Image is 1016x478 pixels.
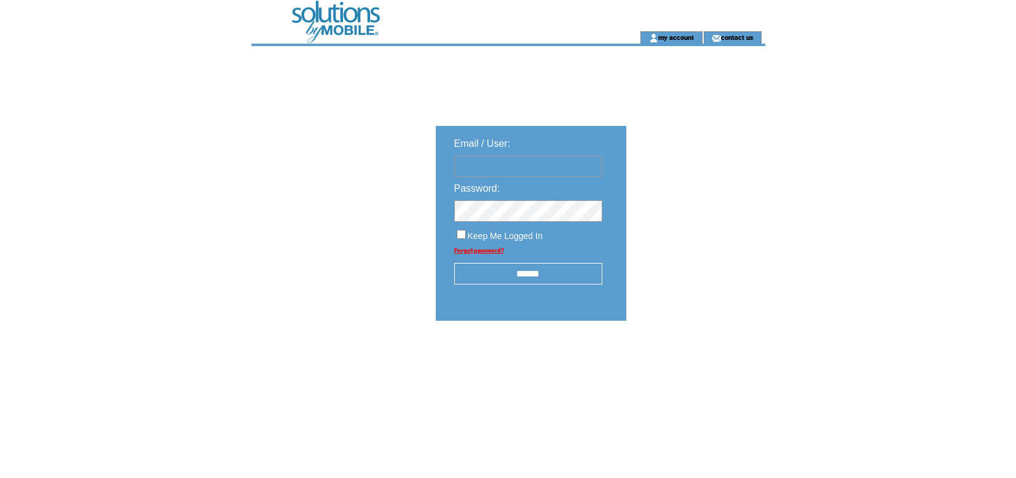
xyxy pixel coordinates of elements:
[649,33,658,43] img: account_icon.gif;jsessionid=BA6C105E97ADA45BA5879085138D85D2
[662,351,723,367] img: transparent.png;jsessionid=BA6C105E97ADA45BA5879085138D85D2
[454,247,504,254] a: Forgot password?
[658,33,694,41] a: my account
[721,33,754,41] a: contact us
[454,183,500,194] span: Password:
[454,138,511,149] span: Email / User:
[468,231,543,241] span: Keep Me Logged In
[712,33,721,43] img: contact_us_icon.gif;jsessionid=BA6C105E97ADA45BA5879085138D85D2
